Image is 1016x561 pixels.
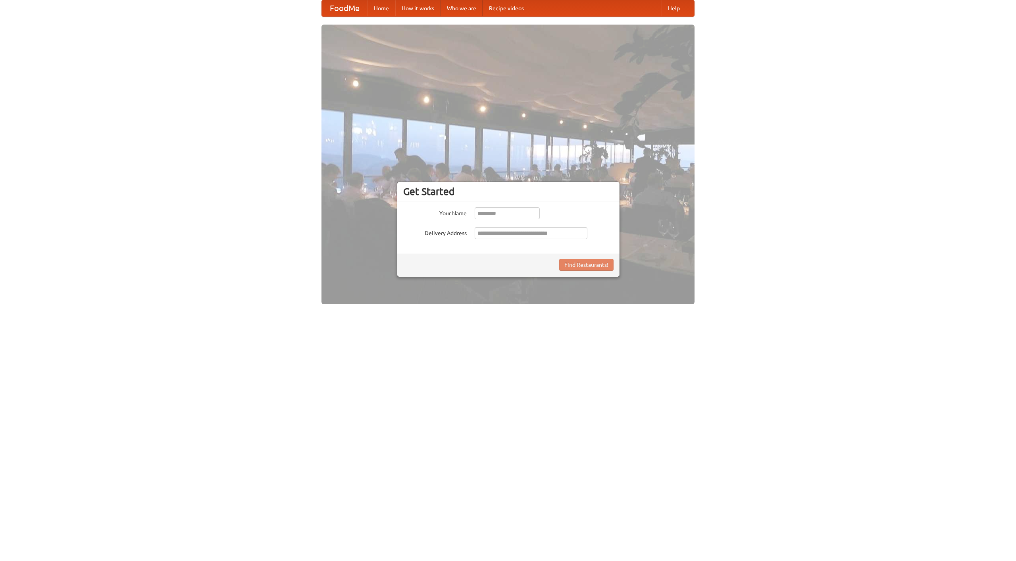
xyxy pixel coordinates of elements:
a: Home [368,0,395,16]
a: How it works [395,0,441,16]
label: Your Name [403,207,467,217]
button: Find Restaurants! [559,259,614,271]
a: Help [662,0,686,16]
a: FoodMe [322,0,368,16]
label: Delivery Address [403,227,467,237]
h3: Get Started [403,186,614,197]
a: Who we are [441,0,483,16]
a: Recipe videos [483,0,530,16]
